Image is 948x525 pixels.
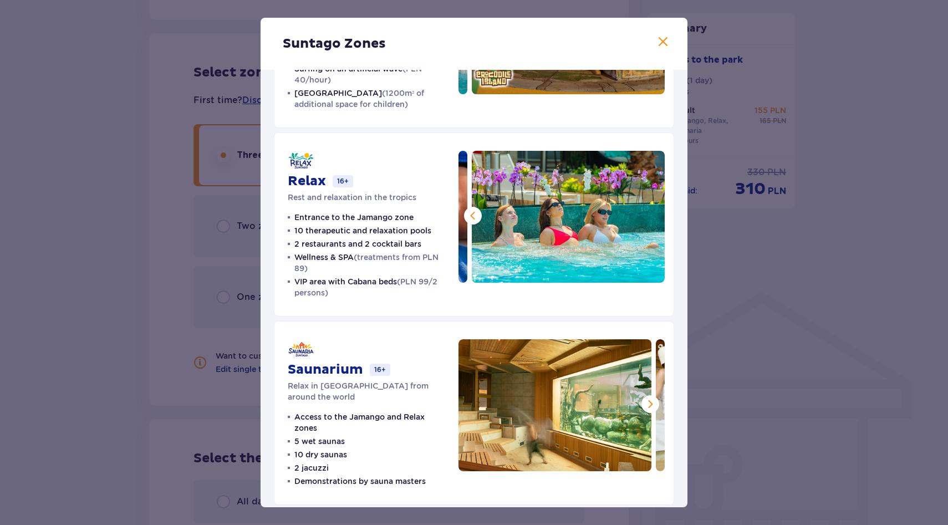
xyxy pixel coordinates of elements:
font: Demonstrations by sauna masters [294,477,426,486]
font: 5 wet saunas [294,437,345,446]
font: (treatments from PLN 89) [294,253,439,273]
font: Relax in [GEOGRAPHIC_DATA] from around the world [288,381,429,401]
font: Saunarium [288,361,363,378]
font: VIP area with Cabana beds [294,277,397,286]
font: 16+ [374,365,386,374]
font: Access to the Jamango and Relax zones [294,412,425,432]
font: Rest and relaxation in the tropics [288,193,416,202]
font: 10 therapeutic and relaxation pools [294,226,431,235]
img: Saunaria logo [288,339,314,359]
font: [GEOGRAPHIC_DATA] [294,89,382,98]
font: Entrance to the Jamango zone [294,213,414,222]
font: 2 restaurants and 2 cocktail bars [294,239,421,248]
font: 2 jacuzzi [294,463,329,472]
img: Relax [472,151,665,283]
font: Wellness & SPA [294,253,354,262]
img: Saunarium [458,339,651,471]
img: Relax logo [288,151,314,171]
font: Suntago Zones [283,35,386,52]
font: 16+ [337,177,349,185]
font: 10 dry saunas [294,450,347,459]
font: Relax [288,173,326,190]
